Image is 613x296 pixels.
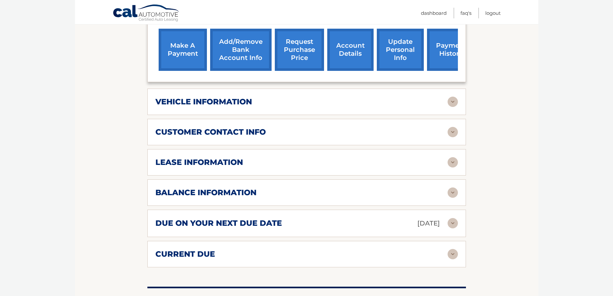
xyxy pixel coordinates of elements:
a: make a payment [159,29,207,71]
a: payment history [427,29,475,71]
a: Cal Automotive [113,4,180,23]
h2: vehicle information [155,97,252,107]
h2: balance information [155,188,256,197]
h2: lease information [155,158,243,167]
a: update personal info [377,29,424,71]
h2: customer contact info [155,127,266,137]
h2: due on your next due date [155,218,282,228]
a: request purchase price [275,29,324,71]
img: accordion-rest.svg [448,127,458,137]
a: Dashboard [421,8,447,18]
img: accordion-rest.svg [448,97,458,107]
h2: current due [155,249,215,259]
img: accordion-rest.svg [448,218,458,228]
img: accordion-rest.svg [448,187,458,198]
img: accordion-rest.svg [448,249,458,259]
p: [DATE] [417,218,440,229]
a: Add/Remove bank account info [210,29,272,71]
a: account details [327,29,374,71]
a: FAQ's [460,8,471,18]
img: accordion-rest.svg [448,157,458,167]
a: Logout [485,8,501,18]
